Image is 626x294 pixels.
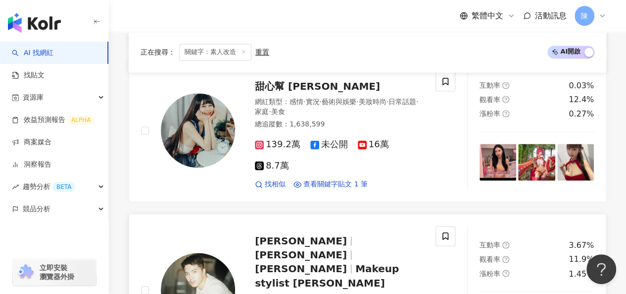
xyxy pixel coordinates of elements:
[480,144,516,180] img: post-image
[557,144,594,180] img: post-image
[12,48,53,58] a: searchAI 找網紅
[319,98,321,106] span: ·
[358,98,386,106] span: 美妝時尚
[179,44,251,60] span: 關鍵字：素人改造
[472,10,503,21] span: 繁體中文
[255,97,424,117] div: 網紅類型 ：
[569,80,594,91] div: 0.03%
[265,179,286,189] span: 找相似
[255,249,347,261] span: [PERSON_NAME]
[255,161,289,171] span: 8.7萬
[269,108,271,116] span: ·
[255,108,269,116] span: 家庭
[480,110,500,118] span: 漲粉率
[255,179,286,189] a: 找相似
[569,240,594,251] div: 3.67%
[255,235,347,247] span: [PERSON_NAME]
[502,110,509,117] span: question-circle
[40,263,74,281] span: 立即安裝 瀏覽器外掛
[480,255,500,263] span: 觀看率
[388,98,416,106] span: 日常話題
[480,96,500,104] span: 觀看率
[502,82,509,89] span: question-circle
[255,263,399,289] span: Makeup stylist [PERSON_NAME]
[52,182,75,192] div: BETA
[23,198,50,220] span: 競品分析
[8,13,61,33] img: logo
[255,263,347,275] span: [PERSON_NAME]
[255,139,300,150] span: 139.2萬
[255,80,380,92] span: 甜心幫 [PERSON_NAME]
[271,108,285,116] span: 美食
[255,48,269,56] div: 重置
[255,119,424,129] div: 總追蹤數 ： 1,638,599
[569,94,594,105] div: 12.4%
[293,179,368,189] a: 查看關鍵字貼文 1 筆
[129,59,606,201] a: KOL Avatar甜心幫 [PERSON_NAME]網紅類型：感情·實況·藝術與娛樂·美妝時尚·日常話題·家庭·美食總追蹤數：1,638,599139.2萬未公開16萬8.7萬找相似查看關鍵字...
[480,241,500,249] span: 互動率
[141,48,175,56] span: 正在搜尋 ：
[480,269,500,277] span: 漲粉率
[535,11,567,20] span: 活動訊息
[581,10,588,21] span: 陳
[303,98,305,106] span: ·
[502,96,509,103] span: question-circle
[12,183,19,190] span: rise
[161,93,235,168] img: KOL Avatar
[569,268,594,279] div: 1.45%
[356,98,358,106] span: ·
[310,139,348,150] span: 未公開
[12,115,95,125] a: 效益預測報告ALPHA
[305,98,319,106] span: 實況
[23,86,44,109] span: 資源庫
[322,98,356,106] span: 藝術與娛樂
[586,254,616,284] iframe: Help Scout Beacon - Open
[502,270,509,277] span: question-circle
[13,259,96,286] a: chrome extension立即安裝 瀏覽器外掛
[23,176,75,198] span: 趨勢分析
[502,256,509,263] span: question-circle
[12,70,45,80] a: 找貼文
[289,98,303,106] span: 感情
[386,98,388,106] span: ·
[480,81,500,89] span: 互動率
[569,109,594,119] div: 0.27%
[12,137,51,147] a: 商案媒合
[303,179,368,189] span: 查看關鍵字貼文 1 筆
[16,264,35,280] img: chrome extension
[12,160,51,170] a: 洞察報告
[502,241,509,248] span: question-circle
[569,254,594,265] div: 11.9%
[358,139,389,150] span: 16萬
[518,144,555,180] img: post-image
[416,98,418,106] span: ·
